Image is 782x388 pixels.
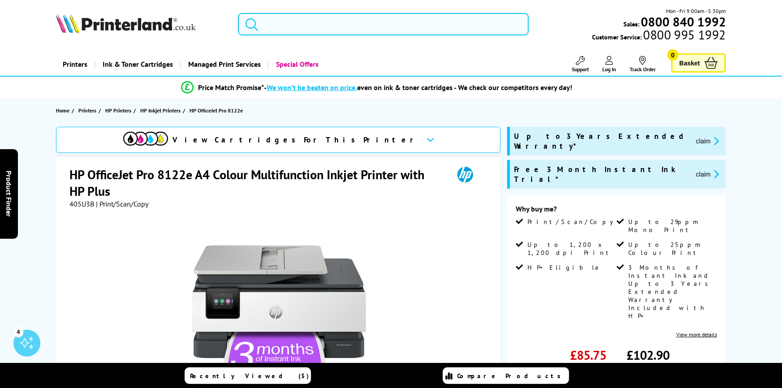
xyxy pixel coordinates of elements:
span: Ink & Toner Cartridges [103,53,173,76]
span: HP Printers [105,106,131,115]
span: Home [56,106,69,115]
span: Sales: [623,20,639,28]
span: 405U3B [69,199,94,208]
a: View more details [676,331,717,338]
a: 0800 840 1992 [639,17,726,26]
span: Mon - Fri 9:00am - 5:30pm [666,7,726,15]
a: Track Order [630,56,656,73]
span: Basket [679,57,700,69]
span: Product Finder [4,171,13,217]
img: View Cartridges [123,132,168,146]
span: Print/Scan/Copy [528,218,620,226]
span: Price Match Promise* [198,83,264,92]
h1: HP OfficeJet Pro 8122e A4 Colour Multifunction Inkjet Printer with HP Plus [69,166,445,199]
span: Up to 1,200 x 1,200 dpi Print [528,241,615,257]
span: HP OfficeJet Pro 8122e [190,106,243,115]
a: HP OfficeJet Pro 8122e [190,106,245,115]
span: | Print/Scan/Copy [96,199,148,208]
span: Log In [602,66,616,73]
div: - even on ink & toner cartridges - We check our competitors every day! [264,83,572,92]
a: Ink & Toner Cartridges [94,53,180,76]
img: Printerland Logo [56,13,196,33]
span: 3 Months of Instant Ink and Up to 3 Years Extended Warranty Included with HP+ [628,263,715,320]
span: Up to 25ppm Colour Print [628,241,715,257]
span: We won’t be beaten on price, [267,83,357,92]
a: Printerland Logo [56,13,227,35]
span: Support [572,66,589,73]
a: Log In [602,56,616,73]
span: Recently Viewed (5) [190,372,310,380]
span: Customer Service: [592,30,726,41]
span: £102.90 [626,347,670,363]
span: HP+ Eligible [528,263,602,272]
a: Basket 0 [671,53,726,73]
a: Support [572,56,589,73]
span: Printers [78,106,96,115]
input: Search product or brand [238,13,529,35]
a: Printers [56,53,94,76]
a: Home [56,106,72,115]
a: HP Printers [105,106,134,115]
a: Special Offers [268,53,325,76]
span: Free 3 Month Instant Ink Trial* [514,164,689,184]
button: promo-description [693,136,722,146]
a: Printers [78,106,99,115]
a: Recently Viewed (5) [185,367,311,384]
span: Up to 29ppm Mono Print [628,218,715,234]
a: HP Inkjet Printers [140,106,183,115]
button: promo-description [693,169,722,179]
div: Why buy me? [516,204,717,218]
img: HP [445,166,486,183]
b: 0800 840 1992 [641,13,726,30]
span: HP Inkjet Printers [140,106,181,115]
span: Up to 3 Years Extended Warranty* [514,131,689,151]
span: 0800 995 1992 [642,30,726,39]
span: View Cartridges For This Printer [173,135,419,145]
div: 4 [13,327,23,336]
span: Compare Products [458,372,566,380]
a: Managed Print Services [180,53,268,76]
span: £85.75 [570,347,606,363]
a: Compare Products [443,367,569,384]
li: modal_Promise [37,80,717,95]
span: 0 [667,49,678,60]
